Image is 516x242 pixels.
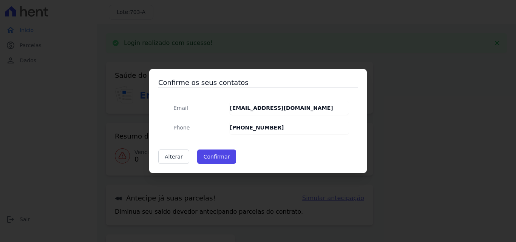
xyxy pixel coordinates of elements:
[173,125,190,131] span: translation missing: pt-BR.public.contracts.modal.confirmation.phone
[230,105,333,111] strong: [EMAIL_ADDRESS][DOMAIN_NAME]
[173,105,188,111] span: translation missing: pt-BR.public.contracts.modal.confirmation.email
[158,150,189,164] a: Alterar
[197,150,236,164] button: Confirmar
[230,125,284,131] strong: [PHONE_NUMBER]
[158,78,358,87] h3: Confirme os seus contatos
